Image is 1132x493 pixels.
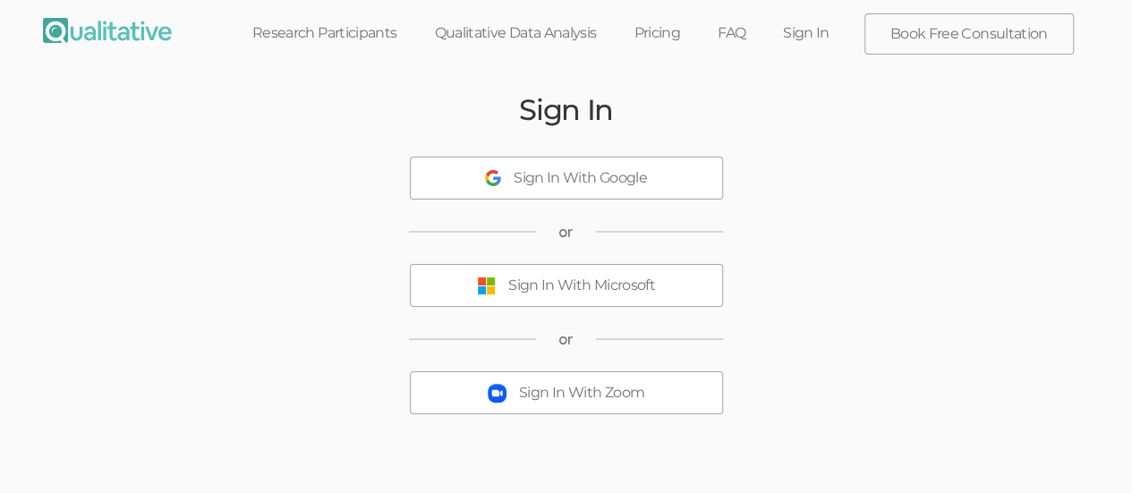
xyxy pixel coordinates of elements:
div: Sign In With Google [514,168,647,189]
h2: Sign In [519,94,613,125]
a: Pricing [615,13,699,53]
img: Sign In With Microsoft [477,276,496,295]
a: Sign In [764,13,848,53]
button: Sign In With Zoom [410,371,723,414]
button: Sign In With Microsoft [410,264,723,307]
a: FAQ [699,13,764,53]
div: Sign In With Zoom [519,383,644,404]
iframe: Chat Widget [1043,407,1132,493]
div: Sign In With Microsoft [508,276,655,296]
img: Qualitative [43,18,172,43]
a: Book Free Consultation [865,14,1073,54]
a: Qualitative Data Analysis [415,13,615,53]
button: Sign In With Google [410,157,723,200]
span: or [558,329,574,350]
img: Sign In With Zoom [488,384,506,403]
img: Sign In With Google [485,170,501,186]
a: Research Participants [234,13,416,53]
span: or [558,222,574,242]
